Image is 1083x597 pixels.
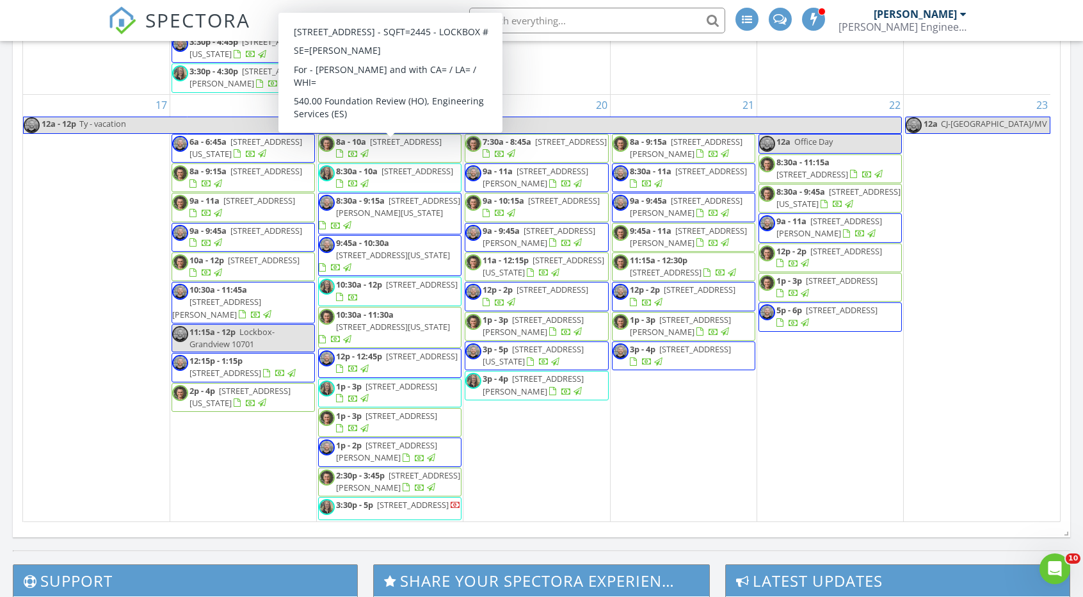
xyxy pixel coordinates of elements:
[230,165,302,177] span: [STREET_ADDRESS]
[108,17,250,44] a: SPECTORA
[386,279,458,290] span: [STREET_ADDRESS]
[317,94,463,521] td: Go to August 19, 2025
[776,156,830,168] span: 8:30a - 11:15a
[189,326,236,338] span: 11:15a - 12p
[319,499,335,515] img: erin_vogelsquare.jpg
[189,367,261,379] span: [STREET_ADDRESS]
[465,254,481,270] img: cropped.jpg
[318,497,461,520] a: 3:30p - 5p [STREET_ADDRESS]
[483,314,584,338] a: 1p - 3p [STREET_ADDRESS][PERSON_NAME]
[319,380,335,397] img: erin_vogelsquare.jpg
[318,348,461,377] a: 12p - 12:45p [STREET_ADDRESS]
[483,225,520,236] span: 9a - 9:45a
[319,165,335,181] img: erin_vogelsquare.jpg
[172,326,188,342] img: headshotcropped2.jpg
[172,63,315,92] a: 3:30p - 4:30p [STREET_ADDRESS][PERSON_NAME]
[172,65,188,81] img: erin_vogelsquare.jpg
[318,307,461,348] a: 10:30a - 11:30a [STREET_ADDRESS][US_STATE]
[758,154,902,183] a: 8:30a - 11:15a [STREET_ADDRESS]
[189,355,298,379] a: 12:15p - 1:15p [STREET_ADDRESS]
[630,314,731,338] a: 1p - 3p [STREET_ADDRESS][PERSON_NAME]
[336,380,362,392] span: 1p - 3p
[612,312,755,341] a: 1p - 3p [STREET_ADDRESS][PERSON_NAME]
[613,254,629,270] img: cropped.jpg
[189,195,295,218] a: 9a - 11a [STREET_ADDRESS]
[613,165,629,181] img: headshotcropped2.jpg
[612,223,755,252] a: 9:45a - 11a [STREET_ADDRESS][PERSON_NAME]
[483,373,584,397] span: [STREET_ADDRESS][PERSON_NAME]
[483,165,588,189] span: [STREET_ADDRESS][PERSON_NAME]
[172,193,315,222] a: 9a - 11a [STREET_ADDRESS]
[483,254,604,278] span: [STREET_ADDRESS][US_STATE]
[318,134,461,163] a: 8a - 10a [STREET_ADDRESS]
[465,195,481,211] img: cropped.jpg
[465,373,481,389] img: erin_vogelsquare.jpg
[319,195,460,231] a: 8:30a - 9:15a [STREET_ADDRESS][PERSON_NAME][US_STATE]
[726,565,1070,596] h3: Latest Updates
[189,136,302,159] span: [STREET_ADDRESS][US_STATE]
[759,215,775,231] img: headshotcropped2.jpg
[483,195,524,206] span: 9a - 10:15a
[806,304,878,316] span: [STREET_ADDRESS]
[612,341,755,370] a: 3p - 4p [STREET_ADDRESS]
[740,95,757,115] a: Go to August 21, 2025
[465,312,608,341] a: 1p - 3p [STREET_ADDRESS][PERSON_NAME]
[318,163,461,192] a: 8:30a - 10a [STREET_ADDRESS]
[612,163,755,192] a: 8:30a - 11a [STREET_ADDRESS]
[336,321,450,332] span: [STREET_ADDRESS][US_STATE]
[613,314,629,330] img: cropped.jpg
[610,94,757,521] td: Go to August 21, 2025
[758,213,902,242] a: 9a - 11a [STREET_ADDRESS][PERSON_NAME]
[613,225,629,241] img: cropped.jpg
[189,36,314,60] a: 3:30p - 4:45p [STREET_ADDRESS][US_STATE]
[941,118,1047,129] span: CJ-[GEOGRAPHIC_DATA]/MV
[319,195,335,211] img: headshotcropped2.jpg
[630,343,731,367] a: 3p - 4p [STREET_ADDRESS]
[776,215,806,227] span: 9a - 11a
[483,343,508,355] span: 3p - 5p
[630,254,738,278] a: 11:15a - 12:30p [STREET_ADDRESS]
[365,410,437,421] span: [STREET_ADDRESS]
[465,136,481,152] img: cropped.jpg
[483,165,588,189] a: 9a - 11a [STREET_ADDRESS][PERSON_NAME]
[319,410,335,426] img: cropped.jpg
[319,136,335,152] img: cropped.jpg
[776,136,790,147] span: 12a
[300,95,316,115] a: Go to August 18, 2025
[189,254,300,278] a: 10a - 12p [STREET_ADDRESS]
[172,136,188,152] img: headshotcropped2.jpg
[336,195,460,218] span: [STREET_ADDRESS][PERSON_NAME][US_STATE]
[336,499,373,511] span: 3:30p - 5p
[172,254,188,270] img: cropped.jpg
[465,284,481,300] img: headshotcropped2.jpg
[79,118,126,129] span: Ty - vacation
[336,470,460,493] a: 2:30p - 3:45p [STREET_ADDRESS][PERSON_NAME]
[336,439,437,463] span: [STREET_ADDRESS][PERSON_NAME]
[483,284,513,295] span: 12p - 2p
[906,117,922,133] img: headshotcropped2.jpg
[483,373,508,384] span: 3p - 4p
[446,95,463,115] a: Go to August 19, 2025
[630,314,655,325] span: 1p - 3p
[923,117,938,133] span: 12a
[336,279,382,290] span: 10:30a - 12p
[483,225,595,249] a: 9a - 9:45a [STREET_ADDRESS][PERSON_NAME]
[230,225,302,236] span: [STREET_ADDRESS]
[613,136,629,152] img: cropped.jpg
[336,136,366,147] span: 8a - 10a
[483,314,508,325] span: 1p - 3p
[336,410,362,421] span: 1p - 3p
[24,117,40,133] img: headshotcropped2.jpg
[483,195,600,218] a: 9a - 10:15a [STREET_ADDRESS]
[612,282,755,311] a: 12p - 2p [STREET_ADDRESS]
[776,156,885,180] a: 8:30a - 11:15a [STREET_ADDRESS]
[189,136,302,159] a: 6a - 6:45a [STREET_ADDRESS][US_STATE]
[483,314,584,338] span: [STREET_ADDRESS][PERSON_NAME]
[172,252,315,281] a: 10a - 12p [STREET_ADDRESS]
[904,94,1050,521] td: Go to August 23, 2025
[675,165,747,177] span: [STREET_ADDRESS]
[465,371,608,400] a: 3p - 4p [STREET_ADDRESS][PERSON_NAME]
[336,380,437,404] a: 1p - 3p [STREET_ADDRESS]
[336,470,385,481] span: 2:30p - 3:45p
[483,343,584,367] span: [STREET_ADDRESS][US_STATE]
